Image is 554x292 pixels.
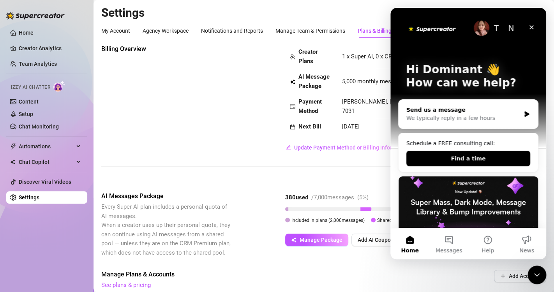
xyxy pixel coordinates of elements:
[101,26,130,35] div: My Account
[500,273,506,279] span: plus
[53,81,65,92] img: AI Chatter
[351,234,400,246] button: Add AI Coupon
[290,54,295,60] span: team
[291,218,365,223] span: Included in plans ( 2,000 messages)
[19,179,71,185] a: Discover Viral Videos
[285,234,348,246] button: Manage Package
[101,192,232,201] span: AI Messages Package
[298,123,321,130] strong: Next Bill
[528,266,546,284] iframe: Intercom live chat
[10,143,16,150] span: thunderbolt
[39,220,78,252] button: Messages
[19,194,39,201] a: Settings
[19,156,74,168] span: Chat Copilot
[117,220,156,252] button: News
[134,12,148,26] div: Close
[19,99,39,105] a: Content
[45,240,72,245] span: Messages
[91,240,104,245] span: Help
[6,12,65,19] img: logo-BBDzfeDw.svg
[8,169,148,223] img: Super Mass, Dark Mode, Message Library & Bump Improvements
[78,220,117,252] button: Help
[357,194,369,201] span: ( 5 %)
[201,26,263,35] div: Notifications and Reports
[509,273,540,279] span: Add Account
[143,26,189,35] div: Agency Workspace
[298,48,318,65] strong: Creator Plans
[101,203,231,256] span: Every Super AI plan includes a personal quota of AI messages. When a creator uses up their person...
[342,123,360,130] span: [DATE]
[290,124,295,130] span: calendar
[101,5,546,20] h2: Settings
[275,26,345,35] div: Manage Team & Permissions
[11,84,50,91] span: Izzy AI Chatter
[10,159,15,165] img: Chat Copilot
[8,168,148,275] div: Super Mass, Dark Mode, Message Library & Bump Improvements
[19,123,59,130] a: Chat Monitoring
[19,111,33,117] a: Setup
[19,140,74,153] span: Automations
[101,44,232,54] span: Billing Overview
[129,240,144,245] span: News
[285,141,410,154] button: Update Payment Method or Billing Information
[377,218,448,223] span: Shared package ( 5,000 messages)
[342,77,407,86] span: 5,000 monthly messages
[294,144,409,151] span: Update Payment Method or Billing Information
[285,194,308,201] strong: 380 used
[101,281,151,288] a: See plans & pricing
[358,26,392,35] div: Plans & Billing
[19,61,57,67] a: Team Analytics
[101,270,441,279] span: Manage Plans & Accounts
[358,237,394,243] span: Add AI Coupon
[19,42,81,55] a: Creator Analytics
[298,98,322,114] strong: Payment Method
[19,30,34,36] a: Home
[300,237,342,243] span: Manage Package
[342,53,422,60] span: 1 x Super AI, 0 x CRM Premium
[311,194,354,201] span: / 7,000 messages
[290,104,295,109] span: credit-card
[342,98,536,114] span: [PERSON_NAME], [EMAIL_ADDRESS][DOMAIN_NAME], Visa Card ending in 7031
[286,145,291,150] span: edit
[390,8,546,259] iframe: Intercom live chat
[494,270,546,282] button: Add Account
[298,73,330,90] strong: AI Message Package
[11,240,28,245] span: Home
